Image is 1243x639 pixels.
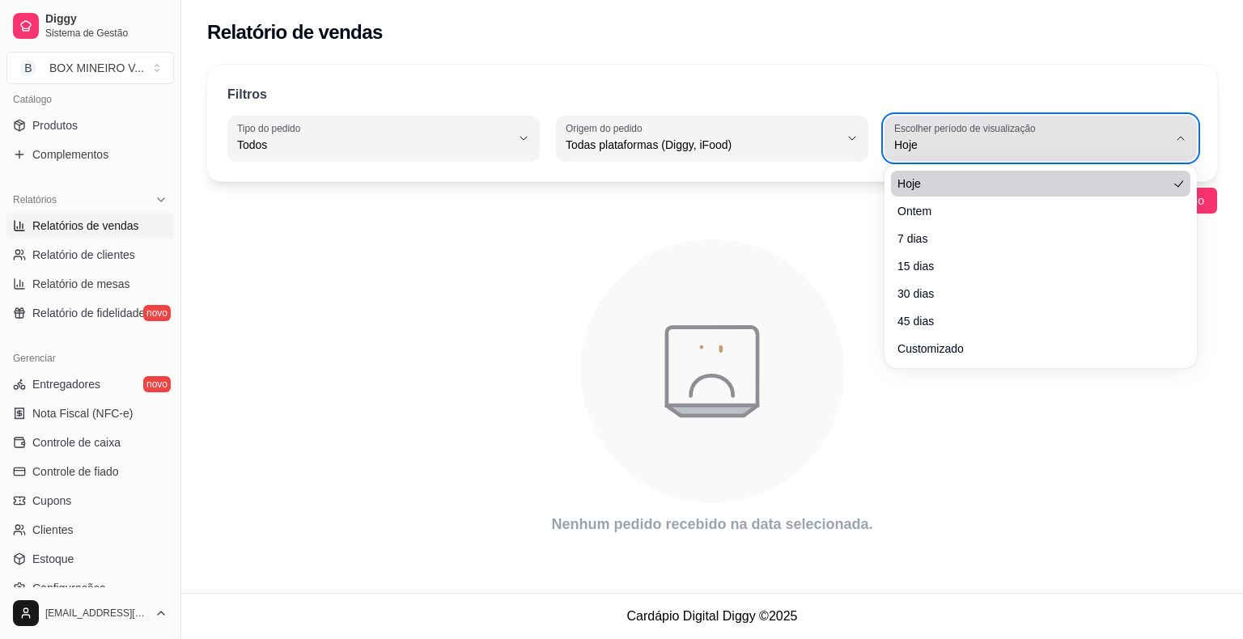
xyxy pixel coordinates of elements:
button: Select a team [6,52,174,84]
span: Relatórios de vendas [32,218,139,234]
span: Ontem [897,203,1168,219]
span: 30 dias [897,286,1168,302]
span: Nota Fiscal (NFC-e) [32,405,133,421]
span: Controle de caixa [32,434,121,451]
span: Relatório de mesas [32,276,130,292]
span: Clientes [32,522,74,538]
footer: Cardápio Digital Diggy © 2025 [181,593,1243,639]
span: [EMAIL_ADDRESS][DOMAIN_NAME] [45,607,148,620]
div: BOX MINEIRO V ... [49,60,144,76]
span: Sistema de Gestão [45,27,168,40]
div: Gerenciar [6,345,174,371]
span: 15 dias [897,258,1168,274]
label: Origem do pedido [566,121,647,135]
span: 45 dias [897,313,1168,329]
span: Produtos [32,117,78,133]
span: Relatório de clientes [32,247,135,263]
span: Customizado [897,341,1168,357]
span: Configurações [32,580,105,596]
span: Todos [237,137,511,153]
div: animation [207,230,1217,513]
span: Diggy [45,12,168,27]
span: Todas plataformas (Diggy, iFood) [566,137,839,153]
span: Estoque [32,551,74,567]
span: Relatórios [13,193,57,206]
span: Controle de fiado [32,463,119,480]
span: Relatório de fidelidade [32,305,145,321]
h2: Relatório de vendas [207,19,383,45]
span: Entregadores [32,376,100,392]
span: Complementos [32,146,108,163]
label: Tipo do pedido [237,121,306,135]
span: Hoje [897,176,1168,192]
span: Cupons [32,493,71,509]
span: B [20,60,36,76]
article: Nenhum pedido recebido na data selecionada. [207,513,1217,535]
span: Hoje [894,137,1168,153]
p: Filtros [227,85,267,104]
div: Catálogo [6,87,174,112]
span: 7 dias [897,231,1168,247]
label: Escolher período de visualização [894,121,1041,135]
